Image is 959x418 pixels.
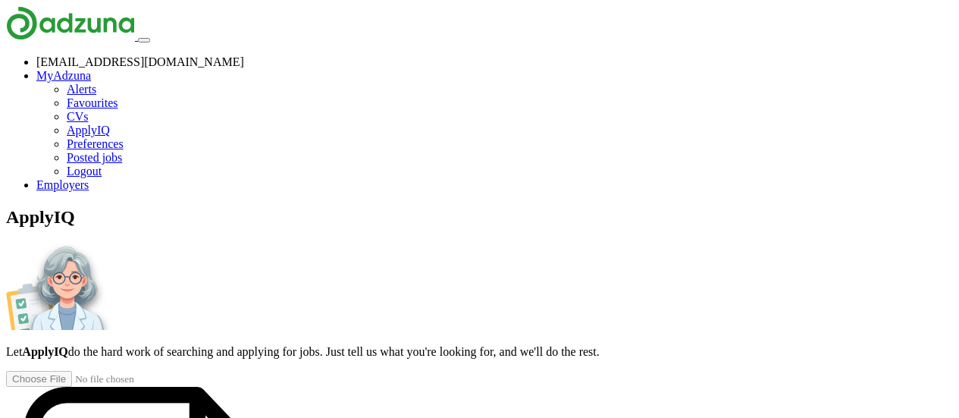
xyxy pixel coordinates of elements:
[6,6,135,40] img: Adzuna logo
[67,110,88,123] a: CVs
[67,124,110,137] a: ApplyIQ
[36,178,89,191] a: Employers
[6,207,953,228] h1: ApplyIQ
[67,83,96,96] a: Alerts
[67,96,118,109] a: Favourites
[67,137,124,150] a: Preferences
[36,55,953,69] li: [EMAIL_ADDRESS][DOMAIN_NAME]
[138,38,150,42] button: Toggle main navigation menu
[67,165,102,178] a: Logout
[67,151,122,164] a: Posted jobs
[6,345,953,359] p: Let do the hard work of searching and applying for jobs. Just tell us what you're looking for, an...
[22,345,67,358] strong: ApplyIQ
[36,69,91,82] a: MyAdzuna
